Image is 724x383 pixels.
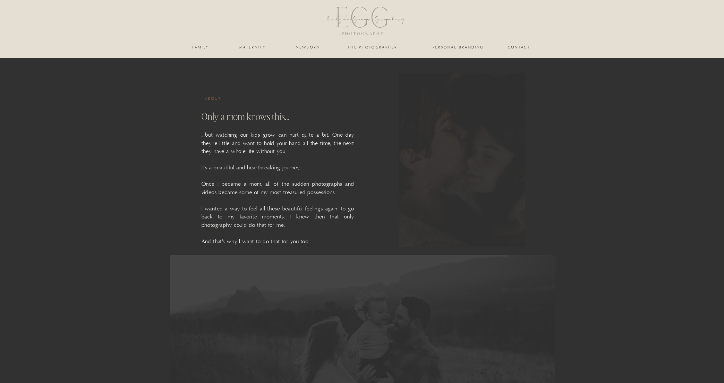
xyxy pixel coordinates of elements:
[432,45,485,49] a: personal branding
[201,110,323,124] h2: Only a mom knows this...
[295,45,321,49] a: newborn
[341,45,405,49] a: the photographer
[201,131,354,214] p: ...but watching our kids grow can hurt quite a bit. One day they're little and want to hold your ...
[239,45,266,49] a: maternity
[508,45,531,49] a: Contact
[205,97,236,102] h1: About
[188,45,214,49] a: family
